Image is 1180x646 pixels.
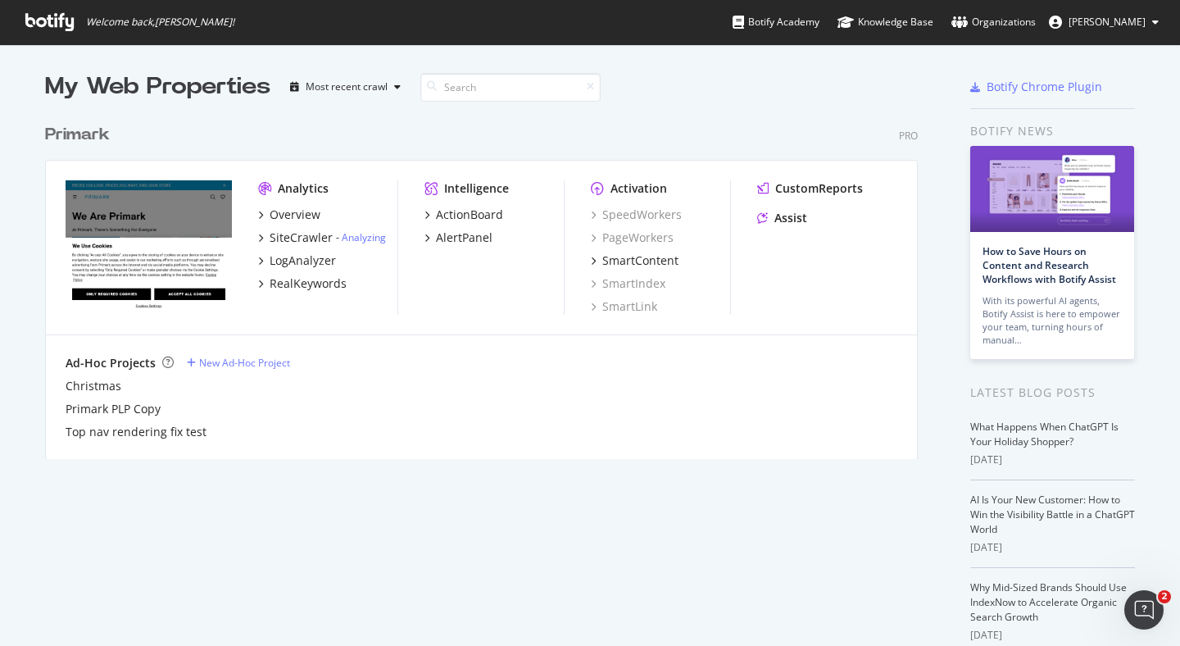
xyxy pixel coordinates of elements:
[899,129,918,143] div: Pro
[970,493,1135,536] a: AI Is Your New Customer: How to Win the Visibility Battle in a ChatGPT World
[1158,590,1171,603] span: 2
[420,73,601,102] input: Search
[970,540,1135,555] div: [DATE]
[45,123,116,147] a: Primark
[970,420,1119,448] a: What Happens When ChatGPT Is Your Holiday Shopper?
[444,180,509,197] div: Intelligence
[45,123,110,147] div: Primark
[342,230,386,244] a: Analyzing
[86,16,234,29] span: Welcome back, [PERSON_NAME] !
[983,294,1122,347] div: With its powerful AI agents, Botify Assist is here to empower your team, turning hours of manual…
[1069,15,1146,29] span: Tanmay Pathak
[1124,590,1164,630] iframe: Intercom live chat
[591,207,682,223] a: SpeedWorkers
[970,453,1135,467] div: [DATE]
[970,384,1135,402] div: Latest Blog Posts
[66,355,156,371] div: Ad-Hoc Projects
[733,14,819,30] div: Botify Academy
[987,79,1102,95] div: Botify Chrome Plugin
[774,210,807,226] div: Assist
[591,230,674,246] a: PageWorkers
[306,82,388,92] div: Most recent crawl
[270,275,347,292] div: RealKeywords
[258,252,336,269] a: LogAnalyzer
[424,207,503,223] a: ActionBoard
[199,356,290,370] div: New Ad-Hoc Project
[970,79,1102,95] a: Botify Chrome Plugin
[45,103,931,459] div: grid
[983,244,1116,286] a: How to Save Hours on Content and Research Workflows with Botify Assist
[258,207,320,223] a: Overview
[837,14,933,30] div: Knowledge Base
[258,275,347,292] a: RealKeywords
[610,180,667,197] div: Activation
[270,207,320,223] div: Overview
[970,580,1127,624] a: Why Mid-Sized Brands Should Use IndexNow to Accelerate Organic Search Growth
[970,122,1135,140] div: Botify news
[436,230,492,246] div: AlertPanel
[1036,9,1172,35] button: [PERSON_NAME]
[591,252,678,269] a: SmartContent
[591,298,657,315] a: SmartLink
[591,275,665,292] a: SmartIndex
[951,14,1036,30] div: Organizations
[284,74,407,100] button: Most recent crawl
[970,146,1134,232] img: How to Save Hours on Content and Research Workflows with Botify Assist
[66,378,121,394] a: Christmas
[66,424,206,440] a: Top nav rendering fix test
[436,207,503,223] div: ActionBoard
[775,180,863,197] div: CustomReports
[270,252,336,269] div: LogAnalyzer
[45,71,270,103] div: My Web Properties
[270,230,333,246] div: SiteCrawler
[602,252,678,269] div: SmartContent
[424,230,492,246] a: AlertPanel
[66,180,232,313] img: www.primark.com
[187,356,290,370] a: New Ad-Hoc Project
[970,628,1135,643] div: [DATE]
[336,230,386,244] div: -
[278,180,329,197] div: Analytics
[258,230,386,246] a: SiteCrawler- Analyzing
[757,210,807,226] a: Assist
[66,401,161,417] a: Primark PLP Copy
[757,180,863,197] a: CustomReports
